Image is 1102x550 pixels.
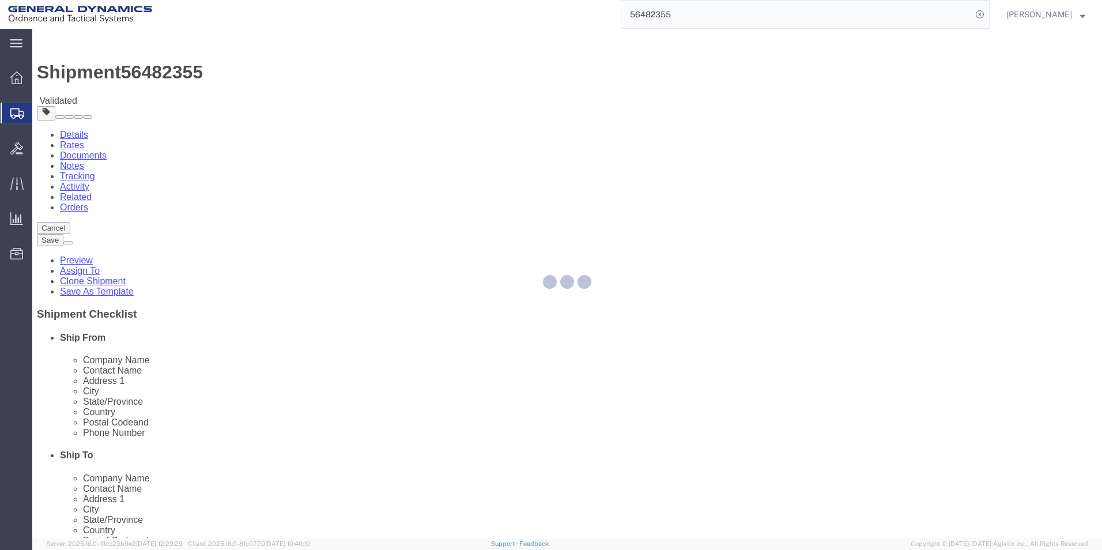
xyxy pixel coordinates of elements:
span: Client: 2025.16.0-8fc0770 [188,540,310,547]
button: [PERSON_NAME] [1006,7,1086,21]
span: Server: 2025.16.0-1ffcc23b9e2 [46,540,183,547]
span: [DATE] 12:29:29 [136,540,183,547]
input: Search for shipment number, reference number [621,1,972,28]
a: Support [491,540,520,547]
a: Feedback [519,540,549,547]
span: [DATE] 10:40:19 [265,540,310,547]
span: Copyright © [DATE]-[DATE] Agistix Inc., All Rights Reserved [911,539,1088,549]
img: logo [8,6,152,23]
span: Perry Murray [1006,8,1072,21]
